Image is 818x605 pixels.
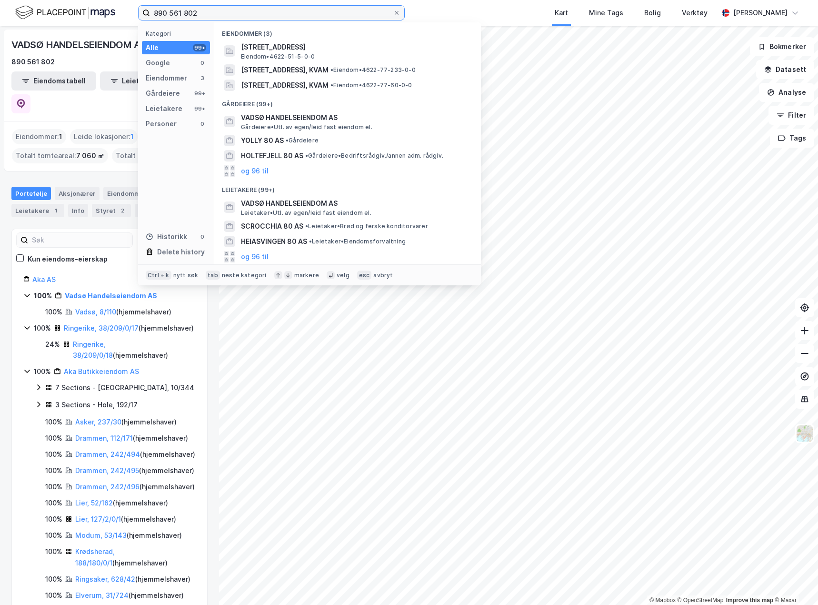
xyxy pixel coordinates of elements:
div: tab [206,271,220,280]
a: Vadsø Handelseiendom AS [65,292,157,300]
span: VADSØ HANDELSEIENDOM AS [241,198,469,209]
div: Kontrollprogram for chat [770,559,818,605]
span: YOLLY 80 AS [241,135,284,146]
button: Filter [768,106,814,125]
a: Lier, 52/162 [75,499,113,507]
div: 100% [45,416,62,428]
div: 100% [45,574,62,585]
span: 7 060 ㎡ [76,150,104,161]
a: Aka AS [32,275,56,283]
div: 7 Sections - [GEOGRAPHIC_DATA], 10/344 [55,382,194,393]
a: Drammen, 242/496 [75,483,140,491]
div: VADSØ HANDELSEIENDOM AS [11,37,148,52]
div: Google [146,57,170,69]
div: 100% [34,323,51,334]
div: ( hjemmelshaver ) [75,590,184,601]
div: Kun eiendoms-eierskap [28,253,108,265]
span: [STREET_ADDRESS], KVAM [241,80,329,91]
div: ( hjemmelshaver ) [75,449,195,460]
div: 100% [45,481,62,493]
button: og 96 til [241,251,269,262]
div: 100% [45,514,62,525]
div: 0 [199,120,206,128]
div: [PERSON_NAME] [733,7,788,19]
div: 0 [199,233,206,241]
div: neste kategori [222,272,267,279]
div: 100% [45,590,62,601]
div: Kategori [146,30,210,37]
div: velg [337,272,349,279]
span: • [309,238,312,245]
div: ( hjemmelshaver ) [75,433,188,444]
div: ( hjemmelshaver ) [73,339,196,362]
span: HOLTEFJELL 80 AS [241,150,303,161]
span: Gårdeiere • Bedriftsrådgiv./annen adm. rådgiv. [305,152,443,160]
div: Mine Tags [589,7,623,19]
span: Leietaker • Utl. av egen/leid fast eiendom el. [241,209,371,217]
iframe: Chat Widget [770,559,818,605]
div: Styret [92,204,131,217]
div: 100% [45,449,62,460]
button: Tags [770,129,814,148]
div: Eiendommer : [12,129,66,144]
input: Søk [28,233,132,247]
div: ( hjemmelshaver ) [75,416,177,428]
div: Ctrl + k [146,271,171,280]
span: Gårdeiere [286,137,319,144]
span: Eiendom • 4622-77-233-0-0 [330,66,416,74]
span: Eiendom • 4622-77-60-0-0 [330,81,412,89]
div: 100% [34,366,51,377]
div: ( hjemmelshaver ) [75,306,171,318]
div: 100% [45,546,62,557]
div: Historikk [146,231,187,242]
div: 2 [118,206,127,215]
img: Z [796,424,814,443]
button: Analyse [759,83,814,102]
div: ( hjemmelshaver ) [64,323,194,334]
div: 3 [199,74,206,82]
a: Improve this map [726,597,773,604]
div: nytt søk [173,272,199,279]
div: ( hjemmelshaver ) [75,514,176,525]
span: [STREET_ADDRESS] [241,41,469,53]
div: Gårdeiere [146,88,180,99]
div: 100% [45,530,62,541]
div: Verktøy [682,7,708,19]
div: Info [68,204,88,217]
button: Bokmerker [750,37,814,56]
a: Drammen, 242/494 [75,450,140,458]
span: 1 [130,131,134,142]
a: Lier, 127/2/0/1 [75,515,121,523]
div: Kart [555,7,568,19]
div: Portefølje [11,187,51,200]
div: 99+ [193,90,206,97]
div: 100% [45,306,62,318]
a: Krødsherad, 188/180/0/1 [75,547,115,567]
div: Leietakere [146,103,182,114]
a: Elverum, 31/724 [75,591,129,599]
button: Leietakertabell [100,71,185,91]
span: [STREET_ADDRESS], KVAM [241,64,329,76]
div: 24% [45,339,60,350]
div: 1 [51,206,60,215]
div: Alle [146,42,159,53]
span: Gårdeiere • Utl. av egen/leid fast eiendom el. [241,123,372,131]
a: Asker, 237/30 [75,418,121,426]
span: • [305,152,308,159]
div: ( hjemmelshaver ) [75,497,168,509]
span: • [330,66,333,73]
span: Leietaker • Brød og ferske konditorvarer [305,222,428,230]
div: Leide lokasjoner : [70,129,138,144]
div: Leietakere (99+) [214,179,481,196]
span: Eiendom • 4622-51-5-0-0 [241,53,315,60]
div: markere [294,272,319,279]
a: Mapbox [649,597,676,604]
div: Personer [146,118,177,130]
a: Vadsø, 8/110 [75,308,116,316]
div: 890 561 802 [11,56,55,68]
a: Drammen, 112/171 [75,434,133,442]
div: ( hjemmelshaver ) [75,546,196,569]
div: Eiendommer [103,187,162,200]
div: esc [357,271,372,280]
a: Ringsaker, 628/42 [75,575,135,583]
